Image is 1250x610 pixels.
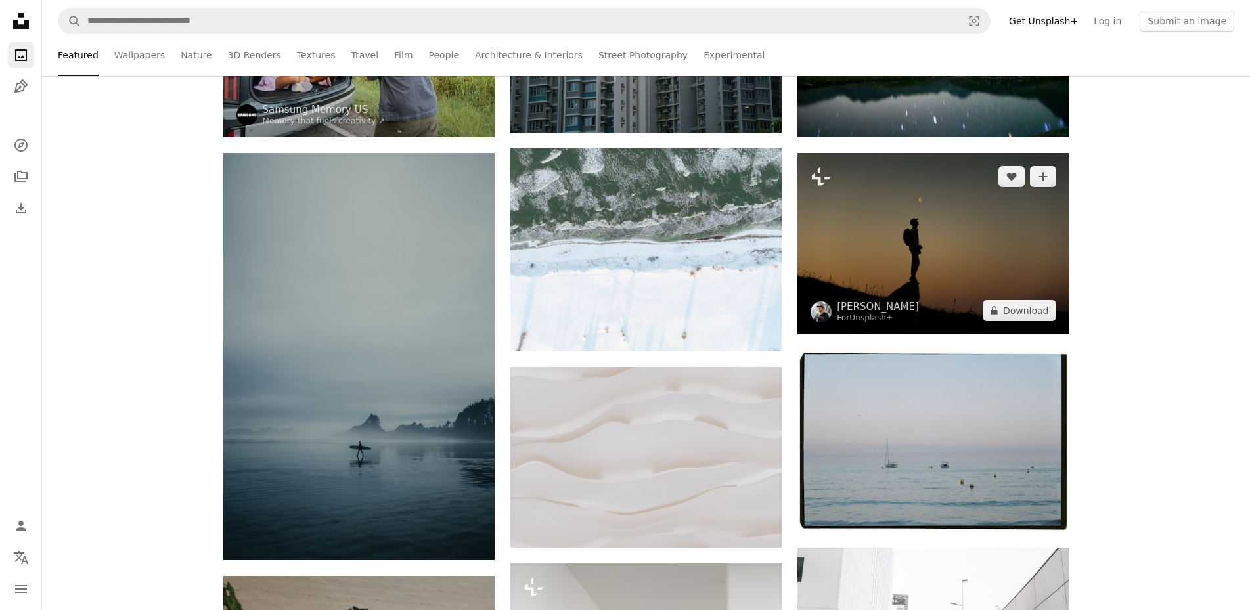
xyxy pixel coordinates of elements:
img: Silhouette of a hiker looking at the moon at sunset. [797,153,1069,334]
a: Film [394,34,413,76]
button: Menu [8,576,34,602]
a: Nature [181,34,212,76]
a: Photos [8,42,34,68]
a: Wallpapers [114,34,165,76]
button: Search Unsplash [58,9,81,33]
button: Visual search [958,9,990,33]
a: Textures [297,34,336,76]
a: Home — Unsplash [8,8,34,37]
a: Log in / Sign up [8,513,34,539]
a: Log in [1086,11,1129,32]
img: Snow covered landscape with frozen water [510,148,782,351]
a: Street Photography [598,34,688,76]
a: Download History [8,195,34,221]
a: 3D Renders [228,34,281,76]
a: Unsplash+ [849,313,893,322]
img: Surfer walking on a misty beach with surfboard [223,153,495,560]
img: Two sailboats on calm ocean water at dusk [797,350,1069,533]
form: Find visuals sitewide [58,8,991,34]
img: Abstract white wavy background with soft shadows [510,367,782,548]
a: Abstract white wavy background with soft shadows [510,451,782,463]
a: Surfer walking on a misty beach with surfboard [223,351,495,362]
a: Collections [8,163,34,190]
div: For [837,313,919,324]
img: Go to Samsung Memory US's profile [236,104,257,125]
a: Explore [8,132,34,158]
button: Language [8,544,34,571]
a: Illustrations [8,74,34,100]
button: Submit an image [1140,11,1234,32]
a: Experimental [703,34,765,76]
a: Snow covered landscape with frozen water [510,244,782,255]
button: Download [983,300,1056,321]
a: Travel [351,34,378,76]
a: Memory that fuels creativity ↗ [263,116,386,125]
a: Samsung Memory US [263,103,386,116]
button: Add to Collection [1030,166,1056,187]
img: Go to Daniel J. Schwarz's profile [811,301,832,322]
a: Get Unsplash+ [1001,11,1086,32]
a: Two sailboats on calm ocean water at dusk [797,435,1069,447]
a: Architecture & Interiors [475,34,583,76]
button: Like [998,166,1025,187]
a: Silhouette of a hiker looking at the moon at sunset. [797,237,1069,249]
a: [PERSON_NAME] [837,300,919,313]
a: People [429,34,460,76]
